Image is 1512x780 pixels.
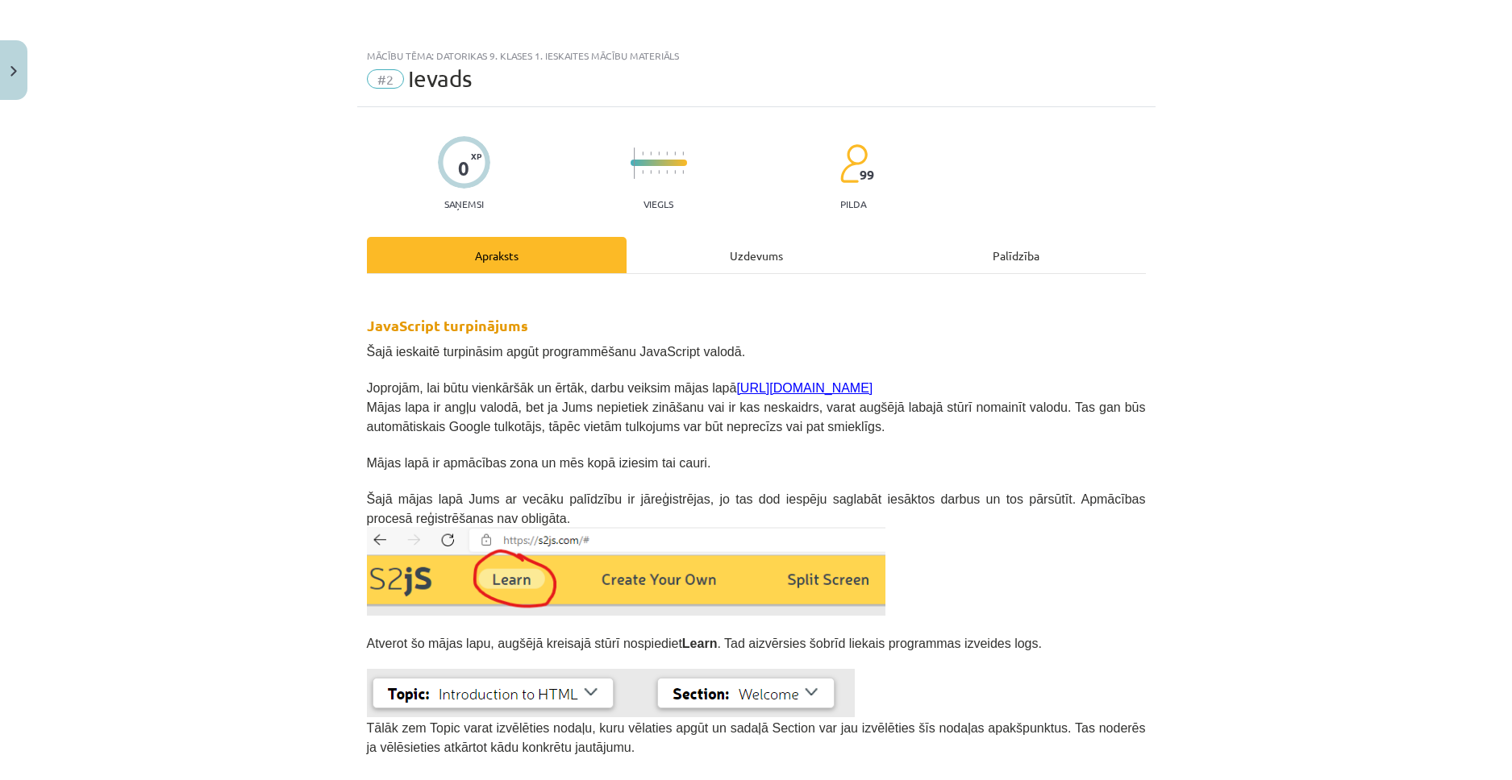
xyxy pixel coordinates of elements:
div: Apraksts [367,237,627,273]
img: icon-short-line-57e1e144782c952c97e751825c79c345078a6d821885a25fce030b3d8c18986b.svg [666,151,668,156]
img: icon-short-line-57e1e144782c952c97e751825c79c345078a6d821885a25fce030b3d8c18986b.svg [666,170,668,174]
span: Joprojām, lai būtu vienkāršāk un ērtāk, darbu veiksim mājas lapā [367,381,873,395]
span: Ievads [408,65,472,92]
img: icon-short-line-57e1e144782c952c97e751825c79c345078a6d821885a25fce030b3d8c18986b.svg [674,170,676,174]
a: [URL][DOMAIN_NAME] [736,381,873,395]
b: Learn [682,637,718,650]
img: icon-short-line-57e1e144782c952c97e751825c79c345078a6d821885a25fce030b3d8c18986b.svg [650,170,652,174]
span: Tālāk zem Topic varat izvēlēties nodaļu, kuru vēlaties apgūt un sadaļā Section var jau izvēlēties... [367,721,1146,754]
p: pilda [840,198,866,210]
span: 99 [860,168,874,182]
img: icon-short-line-57e1e144782c952c97e751825c79c345078a6d821885a25fce030b3d8c18986b.svg [682,170,684,174]
p: Viegls [644,198,673,210]
span: Šajā mājas lapā Jums ar vecāku palīdzību ir jāreģistrējas, jo tas dod iespēju saglabāt iesāktos d... [367,492,1146,525]
span: Mājas lapā ir apmācības zona un mēs kopā iziesim tai cauri. [367,456,711,470]
img: icon-short-line-57e1e144782c952c97e751825c79c345078a6d821885a25fce030b3d8c18986b.svg [650,151,652,156]
img: icon-short-line-57e1e144782c952c97e751825c79c345078a6d821885a25fce030b3d8c18986b.svg [682,151,684,156]
div: Palīdzība [886,237,1146,273]
img: icon-short-line-57e1e144782c952c97e751825c79c345078a6d821885a25fce030b3d8c18986b.svg [658,151,660,156]
img: students-c634bb4e5e11cddfef0936a35e636f08e4e9abd3cc4e673bd6f9a4125e45ecb1.svg [839,143,868,184]
span: XP [471,151,481,160]
strong: JavaScript turpinājums [367,316,528,334]
span: #2 [367,69,404,89]
img: icon-short-line-57e1e144782c952c97e751825c79c345078a6d821885a25fce030b3d8c18986b.svg [642,170,644,174]
img: icon-short-line-57e1e144782c952c97e751825c79c345078a6d821885a25fce030b3d8c18986b.svg [674,151,676,156]
span: Šajā ieskaitē turpināsim apgūt programmēšanu JavaScript valodā. [367,345,746,359]
div: 0 [458,157,469,180]
span: Mājas lapa ir angļu valodā, bet ja Jums nepietiek zināšanu vai ir kas neskaidrs, varat augšējā la... [367,400,1146,434]
img: icon-short-line-57e1e144782c952c97e751825c79c345078a6d821885a25fce030b3d8c18986b.svg [658,170,660,174]
p: Saņemsi [438,198,490,210]
img: icon-close-lesson-0947bae3869378f0d4975bcd49f059093ad1ed9edebbc8119c70593378902aed.svg [10,66,17,77]
img: icon-long-line-d9ea69661e0d244f92f715978eff75569469978d946b2353a9bb055b3ed8787d.svg [634,147,635,179]
div: Uzdevums [627,237,886,273]
span: Atverot šo mājas lapu, augšējā kreisajā stūrī nospiediet . Tad aizvērsies šobrīd liekais programm... [367,637,1042,650]
div: Mācību tēma: Datorikas 9. klases 1. ieskaites mācību materiāls [367,50,1146,61]
img: icon-short-line-57e1e144782c952c97e751825c79c345078a6d821885a25fce030b3d8c18986b.svg [642,151,644,156]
